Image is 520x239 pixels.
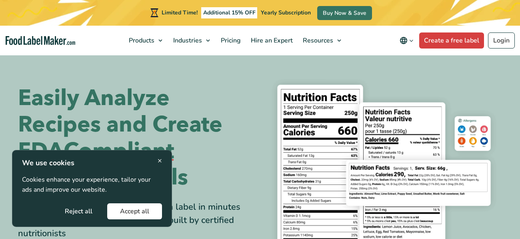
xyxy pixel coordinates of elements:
[6,36,75,45] a: Food Label Maker homepage
[158,155,162,166] span: ×
[126,36,155,45] span: Products
[201,7,258,18] span: Additional 15% OFF
[246,26,296,55] a: Hire an Expert
[18,85,254,191] h1: Easily Analyze Recipes and Create FDA Nutrition Labels
[22,158,74,168] strong: We use cookies
[394,32,419,49] button: Change language
[107,203,162,219] button: Accept all
[162,9,198,16] span: Limited Time!
[298,26,345,55] a: Resources
[168,26,214,55] a: Industries
[261,9,311,16] span: Yearly Subscription
[22,175,162,195] p: Cookies enhance your experience, tailor your ads and improve our website.
[488,32,515,49] a: Login
[218,36,242,45] span: Pricing
[124,26,166,55] a: Products
[419,32,484,49] a: Create a free label
[300,36,334,45] span: Resources
[52,203,105,219] button: Reject all
[171,36,203,45] span: Industries
[317,6,372,20] a: Buy Now & Save
[248,36,294,45] span: Hire an Expert
[64,138,174,164] span: Compliant
[216,26,244,55] a: Pricing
